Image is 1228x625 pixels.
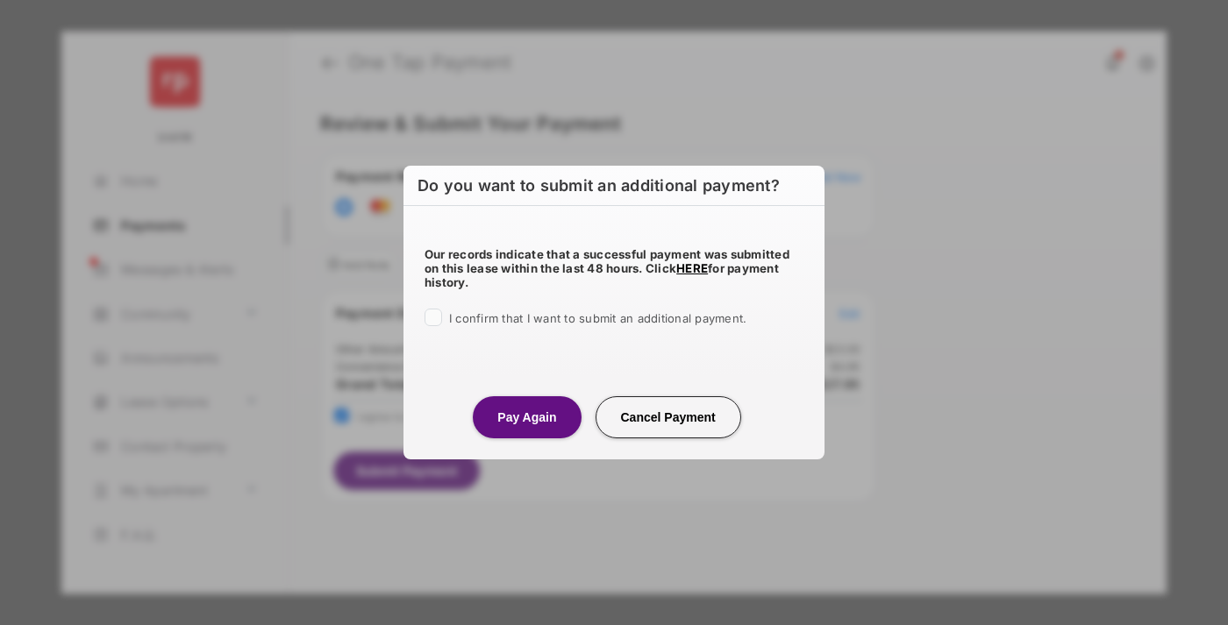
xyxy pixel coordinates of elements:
h6: Do you want to submit an additional payment? [403,166,825,206]
a: HERE [676,261,708,275]
button: Cancel Payment [596,396,741,438]
h5: Our records indicate that a successful payment was submitted on this lease within the last 48 hou... [425,247,803,289]
button: Pay Again [473,396,581,438]
span: I confirm that I want to submit an additional payment. [449,311,746,325]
